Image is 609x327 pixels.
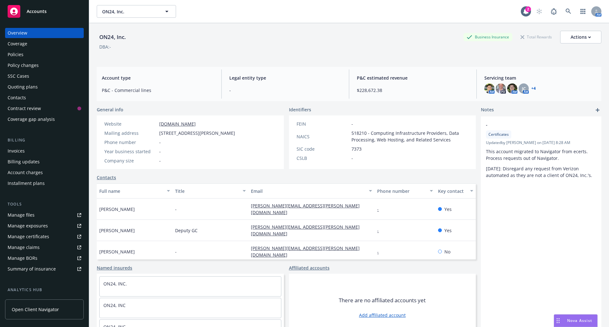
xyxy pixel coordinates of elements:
[5,49,84,60] a: Policies
[351,146,362,152] span: 7373
[5,232,84,242] a: Manage certificates
[435,183,476,199] button: Key contact
[444,248,450,255] span: No
[5,114,84,124] a: Coverage gap analysis
[175,188,239,194] div: Title
[484,75,596,81] span: Servicing team
[99,206,135,213] span: [PERSON_NAME]
[159,139,161,146] span: -
[8,178,45,188] div: Installment plans
[339,297,426,304] span: There are no affiliated accounts yet
[375,183,435,199] button: Phone number
[289,265,330,271] a: Affiliated accounts
[486,121,580,128] span: -
[297,133,349,140] div: NAICS
[444,227,452,234] span: Yes
[102,8,157,15] span: ON24, Inc.
[351,130,468,143] span: 518210 - Computing Infrastructure Providers, Data Processing, Web Hosting, and Related Services
[99,43,111,50] div: DBA: -
[481,116,601,184] div: -CertificatesUpdatedby [PERSON_NAME] on [DATE] 8:28 AMThis account migrated to Navigator from ece...
[577,5,589,18] a: Switch app
[8,157,40,167] div: Billing updates
[97,106,123,113] span: General info
[5,167,84,178] a: Account charges
[251,188,365,194] div: Email
[175,206,177,213] span: -
[229,75,341,81] span: Legal entity type
[99,248,135,255] span: [PERSON_NAME]
[102,75,214,81] span: Account type
[8,210,35,220] div: Manage files
[8,264,56,274] div: Summary of insurance
[104,139,157,146] div: Phone number
[159,157,161,164] span: -
[8,103,41,114] div: Contract review
[104,130,157,136] div: Mailing address
[357,87,469,94] span: $228,672.38
[5,264,84,274] a: Summary of insurance
[8,60,39,70] div: Policy changes
[5,137,84,143] div: Billing
[8,167,43,178] div: Account charges
[289,106,311,113] span: Identifiers
[463,33,512,41] div: Business Insurance
[517,33,555,41] div: Total Rewards
[5,71,84,81] a: SSC Cases
[97,265,132,271] a: Named insureds
[8,114,55,124] div: Coverage gap analysis
[594,106,601,114] a: add
[531,87,536,90] a: +4
[554,314,598,327] button: Nova Assist
[484,83,494,94] img: photo
[554,315,562,327] div: Drag to move
[175,227,198,234] span: Deputy GC
[571,31,591,43] div: Actions
[486,140,596,146] span: Updated by [PERSON_NAME] on [DATE] 8:28 AM
[560,31,601,43] button: Actions
[359,312,406,318] a: Add affiliated account
[97,183,173,199] button: Full name
[8,93,26,103] div: Contacts
[8,221,48,231] div: Manage exposures
[486,165,596,179] p: [DATE]: Disregard any request from Verizon automated as they are not a client of ON24, Inc.'s.
[8,242,40,252] div: Manage claims
[103,302,126,308] a: ON24, INC
[5,103,84,114] a: Contract review
[103,281,127,287] a: ON24, INC.
[486,148,596,161] p: This account migrated to Navigator from ecerts. Process requests out of Navigator.
[251,245,360,258] a: [PERSON_NAME][EMAIL_ADDRESS][PERSON_NAME][DOMAIN_NAME]
[5,201,84,207] div: Tools
[297,155,349,161] div: CSLB
[97,174,116,181] a: Contacts
[104,157,157,164] div: Company size
[488,132,509,137] span: Certificates
[159,121,196,127] a: [DOMAIN_NAME]
[248,183,375,199] button: Email
[481,106,494,114] span: Notes
[351,121,353,127] span: -
[8,28,27,38] div: Overview
[377,227,384,233] a: -
[507,83,517,94] img: photo
[159,148,161,155] span: -
[12,306,59,313] span: Open Client Navigator
[5,242,84,252] a: Manage claims
[5,28,84,38] a: Overview
[377,206,384,212] a: -
[5,60,84,70] a: Policy changes
[533,5,546,18] a: Start snowing
[97,5,176,18] button: ON24, Inc.
[5,221,84,231] span: Manage exposures
[175,248,177,255] span: -
[5,178,84,188] a: Installment plans
[522,85,526,92] span: JC
[297,121,349,127] div: FEIN
[525,6,531,12] div: 2
[5,82,84,92] a: Quoting plans
[159,130,235,136] span: [STREET_ADDRESS][PERSON_NAME]
[8,146,25,156] div: Invoices
[5,3,84,20] a: Accounts
[99,188,163,194] div: Full name
[99,227,135,234] span: [PERSON_NAME]
[5,157,84,167] a: Billing updates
